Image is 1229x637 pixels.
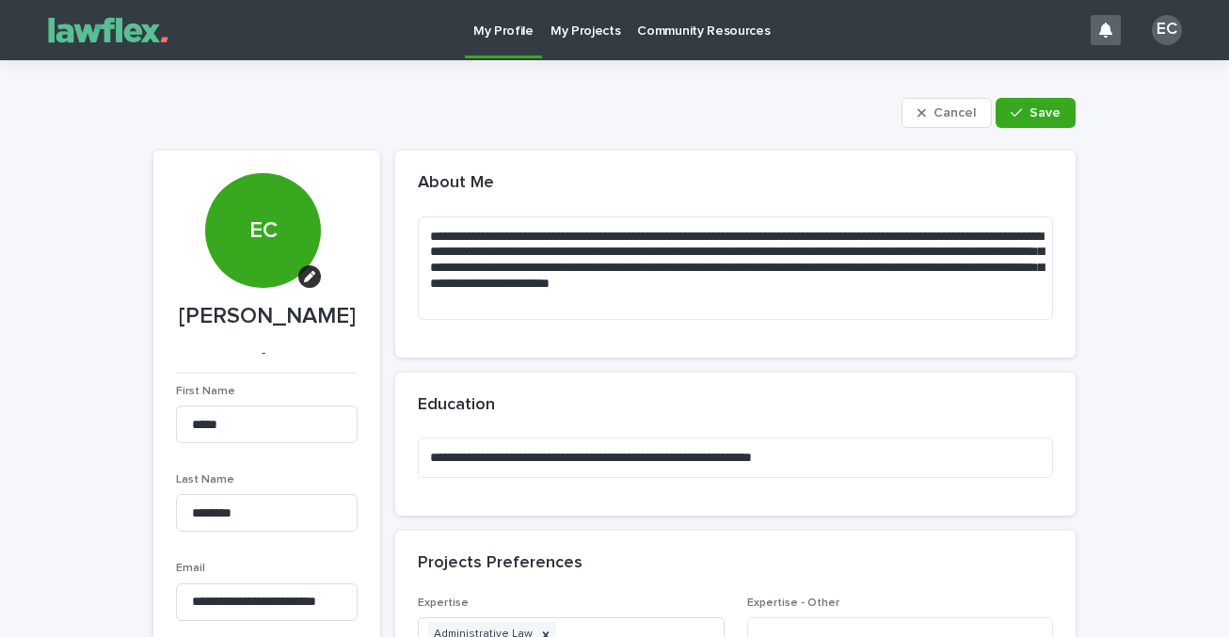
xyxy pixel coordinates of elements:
div: EC [205,103,320,245]
span: Save [1029,106,1061,119]
span: Expertise [418,597,469,609]
button: Cancel [902,98,992,128]
img: Gnvw4qrBSHOAfo8VMhG6 [38,11,179,49]
h2: Projects Preferences [418,553,583,574]
h2: Education [418,395,495,416]
span: Expertise - Other [747,597,839,609]
p: - [176,345,350,361]
span: Cancel [934,106,976,119]
h2: About Me [418,173,494,194]
span: Email [176,563,205,574]
span: Last Name [176,474,234,486]
span: First Name [176,386,235,397]
button: Save [996,98,1076,128]
p: [PERSON_NAME] [176,303,358,330]
div: EC [1152,15,1182,45]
